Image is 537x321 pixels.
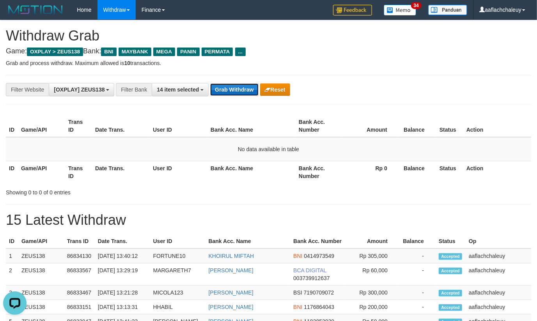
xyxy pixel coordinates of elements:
td: aaflachchaleuy [466,249,531,263]
img: Feedback.jpg [333,5,372,16]
img: Button%20Memo.svg [384,5,416,16]
td: [DATE] 13:40:12 [95,249,150,263]
th: Game/API [18,234,64,249]
th: Status [436,234,466,249]
th: ID [6,115,18,137]
td: Rp 300,000 [345,286,399,300]
span: BNI [293,304,302,310]
td: [DATE] 13:21:28 [95,286,150,300]
span: Copy 0414973549 to clipboard [304,253,334,259]
td: - [399,263,436,286]
span: Accepted [439,290,462,296]
span: Accepted [439,304,462,311]
th: Bank Acc. Number [296,161,343,183]
th: User ID [150,115,207,137]
div: Showing 0 to 0 of 0 entries [6,185,218,196]
th: Bank Acc. Number [290,234,345,249]
a: [PERSON_NAME] [209,304,253,310]
th: ID [6,161,18,183]
th: User ID [150,234,206,249]
th: Trans ID [65,115,92,137]
td: - [399,249,436,263]
td: Rp 200,000 [345,300,399,314]
td: 86833567 [64,263,95,286]
td: 1 [6,249,18,263]
span: Copy 003739912637 to clipboard [293,275,330,281]
button: Open LiveChat chat widget [3,3,27,26]
th: Date Trans. [95,234,150,249]
th: ID [6,234,18,249]
strong: 10 [124,60,130,66]
img: MOTION_logo.png [6,4,65,16]
th: Balance [399,234,436,249]
div: Filter Bank [116,83,152,96]
span: 14 item selected [157,86,199,93]
td: MICOLA123 [150,286,206,300]
h1: Withdraw Grab [6,28,531,44]
th: Trans ID [64,234,95,249]
button: Grab Withdraw [210,83,258,96]
th: Amount [343,115,399,137]
td: 3 [6,286,18,300]
span: BSI [293,289,302,296]
span: PANIN [177,48,199,56]
span: ... [235,48,246,56]
a: [PERSON_NAME] [209,267,253,273]
td: Rp 305,000 [345,249,399,263]
th: Status [436,115,463,137]
td: ZEUS138 [18,263,64,286]
a: KHOIRUL MIFTAH [209,253,254,259]
th: Amount [345,234,399,249]
td: [DATE] 13:13:31 [95,300,150,314]
div: Filter Website [6,83,49,96]
span: OXPLAY > ZEUS138 [27,48,83,56]
span: 34 [411,2,422,9]
td: aaflachchaleuy [466,286,531,300]
th: Bank Acc. Number [296,115,343,137]
td: 86834130 [64,249,95,263]
th: Bank Acc. Name [206,234,291,249]
span: Accepted [439,253,462,260]
span: BNI [101,48,116,56]
span: BNI [293,253,302,259]
th: Bank Acc. Name [207,115,296,137]
td: ZEUS138 [18,286,64,300]
td: 86833467 [64,286,95,300]
td: 2 [6,263,18,286]
th: User ID [150,161,207,183]
th: Game/API [18,115,65,137]
th: Trans ID [65,161,92,183]
td: HHABIL [150,300,206,314]
th: Action [463,161,531,183]
th: Bank Acc. Name [207,161,296,183]
th: Date Trans. [92,115,150,137]
span: [OXPLAY] ZEUS138 [54,86,105,93]
th: Balance [399,115,436,137]
span: Accepted [439,268,462,274]
th: Action [463,115,531,137]
span: BCA DIGITAL [293,267,326,273]
td: FORTUNE10 [150,249,206,263]
button: 14 item selected [152,83,209,96]
th: Balance [399,161,436,183]
td: aaflachchaleuy [466,263,531,286]
th: Rp 0 [343,161,399,183]
td: Rp 60,000 [345,263,399,286]
td: ZEUS138 [18,300,64,314]
td: aaflachchaleuy [466,300,531,314]
button: [OXPLAY] ZEUS138 [49,83,114,96]
h4: Game: Bank: [6,48,531,55]
td: ZEUS138 [18,249,64,263]
td: MARGARETH7 [150,263,206,286]
h1: 15 Latest Withdraw [6,212,531,228]
span: Copy 7190709072 to clipboard [304,289,334,296]
td: 86833151 [64,300,95,314]
th: Op [466,234,531,249]
button: Reset [260,83,290,96]
span: MAYBANK [119,48,151,56]
span: MEGA [153,48,175,56]
p: Grab and process withdraw. Maximum allowed is transactions. [6,59,531,67]
span: Copy 1176864043 to clipboard [304,304,334,310]
th: Status [436,161,463,183]
img: panduan.png [428,5,467,15]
